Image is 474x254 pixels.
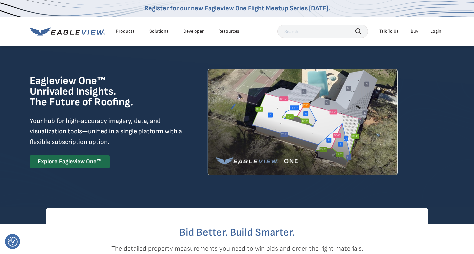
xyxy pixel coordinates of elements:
[30,116,183,147] p: Your hub for high-accuracy imagery, data, and visualization tools—unified in a single platform wi...
[8,237,18,247] img: Revisit consent button
[116,28,135,34] div: Products
[218,28,239,34] div: Resources
[8,237,18,247] button: Consent Preferences
[30,76,167,108] h1: Eagleview One™ Unrivaled Insights. The Future of Roofing.
[277,25,368,38] input: Search
[430,28,441,34] div: Login
[30,155,110,168] a: Explore Eagleview One™
[411,28,418,34] a: Buy
[379,28,399,34] div: Talk To Us
[46,243,428,254] p: The detailed property measurements you need to win bids and order the right materials.
[144,4,330,12] a: Register for our new Eagleview One Flight Meetup Series [DATE].
[183,28,204,34] a: Developer
[46,227,428,238] h2: Bid Better. Build Smarter.
[149,28,169,34] div: Solutions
